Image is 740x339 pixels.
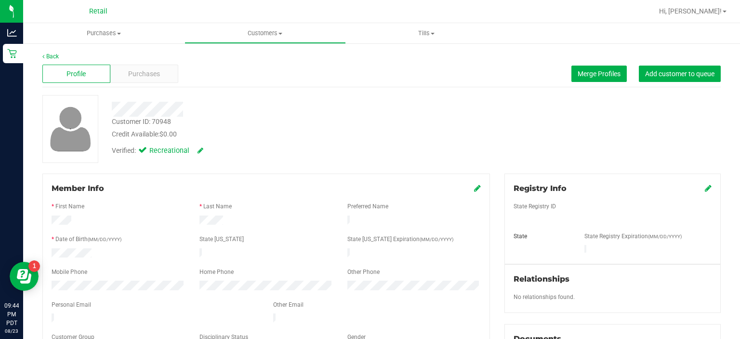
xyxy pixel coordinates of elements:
[347,268,380,276] label: Other Phone
[112,129,444,139] div: Credit Available:
[112,146,203,156] div: Verified:
[273,300,304,309] label: Other Email
[23,29,185,38] span: Purchases
[55,235,121,244] label: Date of Birth
[28,260,40,272] iframe: Resource center unread badge
[199,268,234,276] label: Home Phone
[185,23,346,43] a: Customers
[4,327,19,335] p: 08/23
[159,130,177,138] span: $0.00
[128,69,160,79] span: Purchases
[584,232,682,241] label: State Registry Expiration
[578,70,621,78] span: Merge Profiles
[4,301,19,327] p: 09:44 PM PDT
[645,70,714,78] span: Add customer to queue
[346,29,507,38] span: Tills
[347,235,453,244] label: State [US_STATE] Expiration
[45,104,96,154] img: user-icon.png
[347,202,388,211] label: Preferred Name
[420,237,453,242] span: (MM/DD/YYYY)
[648,234,682,239] span: (MM/DD/YYYY)
[10,262,39,291] iframe: Resource center
[52,184,104,193] span: Member Info
[514,293,575,301] label: No relationships found.
[52,268,87,276] label: Mobile Phone
[112,117,171,127] div: Customer ID: 70948
[89,7,107,15] span: Retail
[55,202,84,211] label: First Name
[185,29,345,38] span: Customers
[203,202,232,211] label: Last Name
[149,146,188,156] span: Recreational
[514,202,556,211] label: State Registry ID
[659,7,722,15] span: Hi, [PERSON_NAME]!
[639,66,721,82] button: Add customer to queue
[514,184,567,193] span: Registry Info
[52,300,91,309] label: Personal Email
[66,69,86,79] span: Profile
[514,274,569,284] span: Relationships
[7,49,17,58] inline-svg: Retail
[199,235,244,244] label: State [US_STATE]
[571,66,627,82] button: Merge Profiles
[346,23,507,43] a: Tills
[506,232,577,241] div: State
[23,23,185,43] a: Purchases
[7,28,17,38] inline-svg: Analytics
[42,53,59,60] a: Back
[88,237,121,242] span: (MM/DD/YYYY)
